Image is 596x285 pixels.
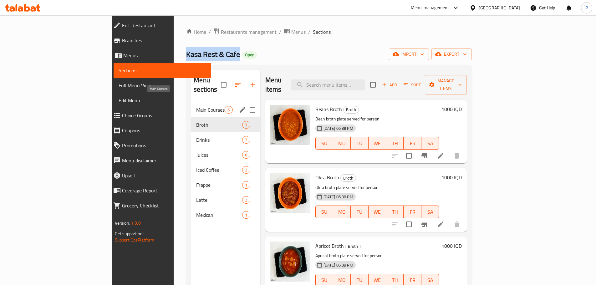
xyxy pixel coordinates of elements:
[380,80,400,90] span: Add item
[131,219,141,227] span: 1.0.0
[186,28,472,36] nav: breadcrumb
[119,67,206,74] span: Sections
[449,148,464,163] button: delete
[315,241,344,251] span: Apricot Broth
[196,196,242,204] span: Latte
[402,80,422,90] button: Sort
[371,276,384,285] span: WE
[353,207,366,216] span: TU
[344,106,359,113] span: Broth
[122,187,206,194] span: Coverage Report
[402,149,415,162] span: Select to update
[389,139,401,148] span: TH
[351,137,368,150] button: TU
[449,217,464,232] button: delete
[191,192,260,207] div: Latte2
[417,217,432,232] button: Branch-specific-item
[402,218,415,231] span: Select to update
[114,93,211,108] a: Edit Menu
[404,137,421,150] button: FR
[345,243,361,250] div: Broth
[119,82,206,89] span: Full Menu View
[315,115,439,123] p: Bean broth plate served for person
[441,105,462,114] h6: 1000 IQD
[424,207,436,216] span: SA
[242,121,250,129] div: items
[425,75,467,94] button: Manage items
[386,137,404,150] button: TH
[191,162,260,177] div: Iced Coffee2
[191,147,260,162] div: Juices6
[123,52,206,59] span: Menus
[122,157,206,164] span: Menu disclaimer
[122,172,206,179] span: Upsell
[291,28,306,36] span: Menus
[479,4,520,11] div: [GEOGRAPHIC_DATA]
[431,48,472,60] button: export
[108,198,211,213] a: Grocery Checklist
[406,276,419,285] span: FR
[284,28,306,36] a: Menus
[389,207,401,216] span: TH
[196,136,242,144] span: Drinks
[242,197,250,203] span: 2
[394,50,424,58] span: import
[389,48,429,60] button: import
[421,206,439,218] button: SA
[122,22,206,29] span: Edit Restaurant
[270,173,310,213] img: Okra Broth
[242,152,250,158] span: 6
[191,207,260,222] div: Mexican1
[191,132,260,147] div: Drinks7
[336,276,348,285] span: MO
[400,80,425,90] span: Sort items
[242,211,250,219] div: items
[315,104,342,114] span: Beans Broth
[421,137,439,150] button: SA
[436,50,467,58] span: export
[242,167,250,173] span: 2
[191,100,260,225] nav: Menu sections
[196,106,225,114] span: Main Courses
[196,181,242,189] div: Frappe
[333,206,351,218] button: MO
[108,153,211,168] a: Menu disclaimer
[115,219,130,227] span: Version:
[108,33,211,48] a: Branches
[242,166,250,174] div: items
[404,206,421,218] button: FR
[345,243,360,250] span: Broth
[341,175,356,182] span: Broth
[366,78,380,91] span: Select section
[196,211,242,219] div: Mexican
[315,252,439,260] p: Apricot broth plate served for person
[437,152,444,160] a: Edit menu item
[213,28,277,36] a: Restaurants management
[371,139,384,148] span: WE
[270,242,310,282] img: Apricot Broth
[115,236,155,244] a: Support.OpsPlatform
[369,206,386,218] button: WE
[108,18,211,33] a: Edit Restaurant
[318,139,331,148] span: SU
[313,28,331,36] span: Sections
[191,177,260,192] div: Frappe1
[381,81,398,89] span: Add
[336,207,348,216] span: MO
[122,202,206,209] span: Grocery Checklist
[242,52,257,58] span: Open
[424,139,436,148] span: SA
[242,122,250,128] span: 3
[122,127,206,134] span: Coupons
[441,173,462,182] h6: 1000 IQD
[114,63,211,78] a: Sections
[343,106,359,114] div: Broth
[315,137,333,150] button: SU
[321,262,356,268] span: [DATE] 06:38 PM
[386,206,404,218] button: TH
[389,276,401,285] span: TH
[404,81,421,89] span: Sort
[351,206,368,218] button: TU
[242,136,250,144] div: items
